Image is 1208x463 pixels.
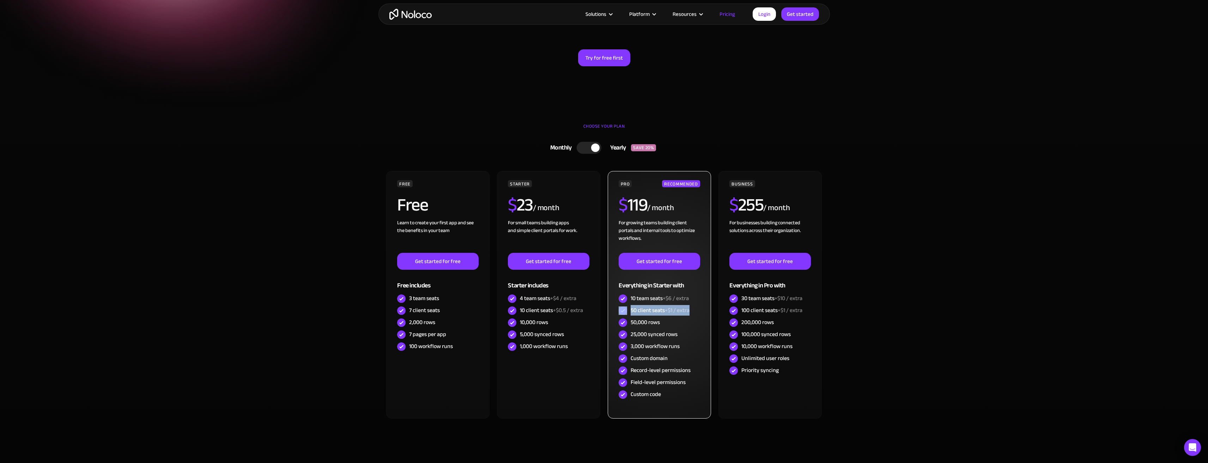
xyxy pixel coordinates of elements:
span: +$1 / extra [778,305,802,316]
span: $ [729,188,738,221]
div: Solutions [577,10,620,19]
div: Yearly [601,142,631,153]
div: 10,000 rows [520,318,548,326]
h2: 119 [619,196,647,214]
div: 1,000 workflow runs [520,342,568,350]
span: +$1 / extra [665,305,690,316]
span: +$0.5 / extra [553,305,583,316]
div: 200,000 rows [741,318,774,326]
div: PRO [619,180,632,187]
div: Learn to create your first app and see the benefits in your team ‍ [397,219,478,253]
h2: 255 [729,196,763,214]
div: / month [533,202,559,214]
div: Custom code [631,390,661,398]
div: Record-level permissions [631,366,691,374]
div: 100 client seats [741,306,802,314]
div: 5,000 synced rows [520,330,564,338]
div: 100 workflow runs [409,342,453,350]
div: Custom domain [631,354,668,362]
div: 50 client seats [631,306,690,314]
div: FREE [397,180,413,187]
div: 7 pages per app [409,330,446,338]
div: Everything in Pro with [729,270,811,293]
div: Resources [664,10,711,19]
div: Platform [620,10,664,19]
div: 4 team seats [520,294,576,302]
div: Field-level permissions [631,378,686,386]
div: BUSINESS [729,180,755,187]
div: 2,000 rows [409,318,435,326]
a: Get started for free [397,253,478,270]
div: Unlimited user roles [741,354,789,362]
div: Starter includes [508,270,589,293]
a: Get started for free [619,253,700,270]
span: +$6 / extra [663,293,689,304]
span: $ [619,188,627,221]
div: 10,000 workflow runs [741,342,793,350]
div: Platform [629,10,650,19]
div: Everything in Starter with [619,270,700,293]
div: Priority syncing [741,366,779,374]
a: Get started [781,7,819,21]
div: Monthly [541,142,577,153]
div: 30 team seats [741,294,802,302]
span: $ [508,188,517,221]
div: For small teams building apps and simple client portals for work. ‍ [508,219,589,253]
a: Try for free first [578,49,630,66]
span: +$10 / extra [775,293,802,304]
a: Pricing [711,10,744,19]
div: 3,000 workflow runs [631,342,680,350]
div: Open Intercom Messenger [1184,439,1201,456]
a: Get started for free [729,253,811,270]
div: 10 team seats [631,294,689,302]
a: Login [753,7,776,21]
div: Free includes [397,270,478,293]
div: STARTER [508,180,532,187]
div: / month [647,202,674,214]
div: 50,000 rows [631,318,660,326]
div: CHOOSE YOUR PLAN [386,121,823,139]
h2: 23 [508,196,533,214]
div: RECOMMENDED [662,180,700,187]
div: 3 team seats [409,294,439,302]
div: For growing teams building client portals and internal tools to optimize workflows. [619,219,700,253]
div: Solutions [585,10,606,19]
div: Resources [673,10,697,19]
div: 100,000 synced rows [741,330,791,338]
h2: Free [397,196,428,214]
div: 25,000 synced rows [631,330,678,338]
a: home [389,9,432,20]
div: 10 client seats [520,306,583,314]
div: For businesses building connected solutions across their organization. ‍ [729,219,811,253]
span: +$4 / extra [550,293,576,304]
div: SAVE 20% [631,144,656,151]
div: / month [763,202,790,214]
div: 7 client seats [409,306,440,314]
a: Get started for free [508,253,589,270]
